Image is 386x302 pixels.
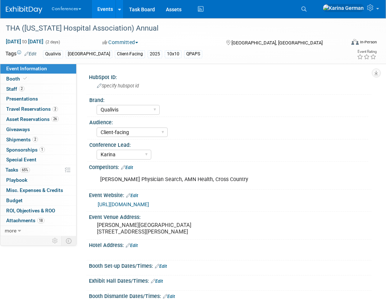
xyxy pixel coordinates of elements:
span: Sponsorships [6,147,45,153]
span: Presentations [6,96,38,102]
span: Special Event [6,157,36,162]
div: HubSpot ID: [89,72,371,81]
a: Edit [163,294,175,299]
div: Exhibit Hall Dates/Times: [89,275,371,285]
a: Presentations [0,94,76,104]
a: Edit [126,243,138,248]
div: Audience: [89,117,368,126]
a: Edit [155,264,167,269]
a: more [0,226,76,236]
a: Misc. Expenses & Credits [0,185,76,195]
div: Event Format [320,38,377,49]
a: Special Event [0,155,76,165]
div: Qualivis [43,50,63,58]
div: Competitors: [89,162,371,171]
span: Asset Reservations [6,116,59,122]
span: 26 [51,116,59,122]
span: more [5,228,16,234]
span: Shipments [6,137,38,142]
i: Booth reservation complete [23,77,27,81]
td: Personalize Event Tab Strip [49,236,62,246]
a: Giveaways [0,125,76,134]
span: 2 [19,86,24,91]
span: Staff [6,86,24,92]
img: Format-Inperson.png [351,39,359,45]
div: 10x10 [165,50,182,58]
span: to [21,39,28,44]
a: Staff2 [0,84,76,94]
a: Sponsorships1 [0,145,76,155]
span: [GEOGRAPHIC_DATA], [GEOGRAPHIC_DATA] [231,40,323,46]
div: Event Website: [89,190,371,199]
a: Travel Reservations2 [0,104,76,114]
span: Attachments [6,217,44,223]
div: Booth Set-up Dates/Times: [89,260,371,270]
span: 18 [37,218,44,223]
a: Asset Reservations26 [0,114,76,124]
button: Committed [100,39,141,46]
img: ExhibitDay [6,6,42,13]
div: Hotel Address: [89,240,371,249]
span: 1 [39,147,45,152]
div: THA ([US_STATE] Hospital Association) Annual [3,22,340,35]
img: Karina German [323,4,364,12]
a: Budget [0,196,76,205]
div: 2025 [148,50,162,58]
span: Playbook [6,177,27,183]
td: Toggle Event Tabs [62,236,77,246]
a: Shipments2 [0,135,76,145]
a: Edit [24,51,36,56]
a: Edit [121,165,133,170]
span: 2 [32,137,38,142]
div: Brand: [89,95,368,104]
a: Tasks65% [0,165,76,175]
div: Booth Dismantle Dates/Times: [89,291,371,300]
span: Specify hubspot id [97,83,139,89]
a: Attachments18 [0,216,76,225]
td: Tags [5,50,36,58]
span: Giveaways [6,126,30,132]
span: Tasks [5,167,30,173]
a: Edit [126,193,138,198]
span: Budget [6,197,23,203]
span: Booth [6,76,28,82]
span: ROI, Objectives & ROO [6,208,55,213]
div: Conference Lead: [89,140,368,149]
a: Edit [151,279,163,284]
span: 2 [52,106,58,112]
div: Client-Facing [115,50,145,58]
span: 65% [20,167,30,173]
span: Event Information [6,66,47,71]
div: QPAPS [184,50,202,58]
div: Event Rating [357,50,377,54]
a: Booth [0,74,76,84]
div: [PERSON_NAME] Physician Search, AMN Health, Cross Country [95,172,313,187]
div: In-Person [360,39,377,45]
pre: [PERSON_NAME][GEOGRAPHIC_DATA] [STREET_ADDRESS][PERSON_NAME] [97,222,199,235]
div: Event Venue Address: [89,212,371,221]
span: Travel Reservations [6,106,58,112]
span: (2 days) [45,40,60,44]
div: [GEOGRAPHIC_DATA] [66,50,112,58]
span: [DATE] [DATE] [5,38,44,45]
a: ROI, Objectives & ROO [0,206,76,216]
a: Playbook [0,175,76,185]
a: Event Information [0,64,76,74]
span: Misc. Expenses & Credits [6,187,63,193]
a: [URL][DOMAIN_NAME] [98,201,149,207]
